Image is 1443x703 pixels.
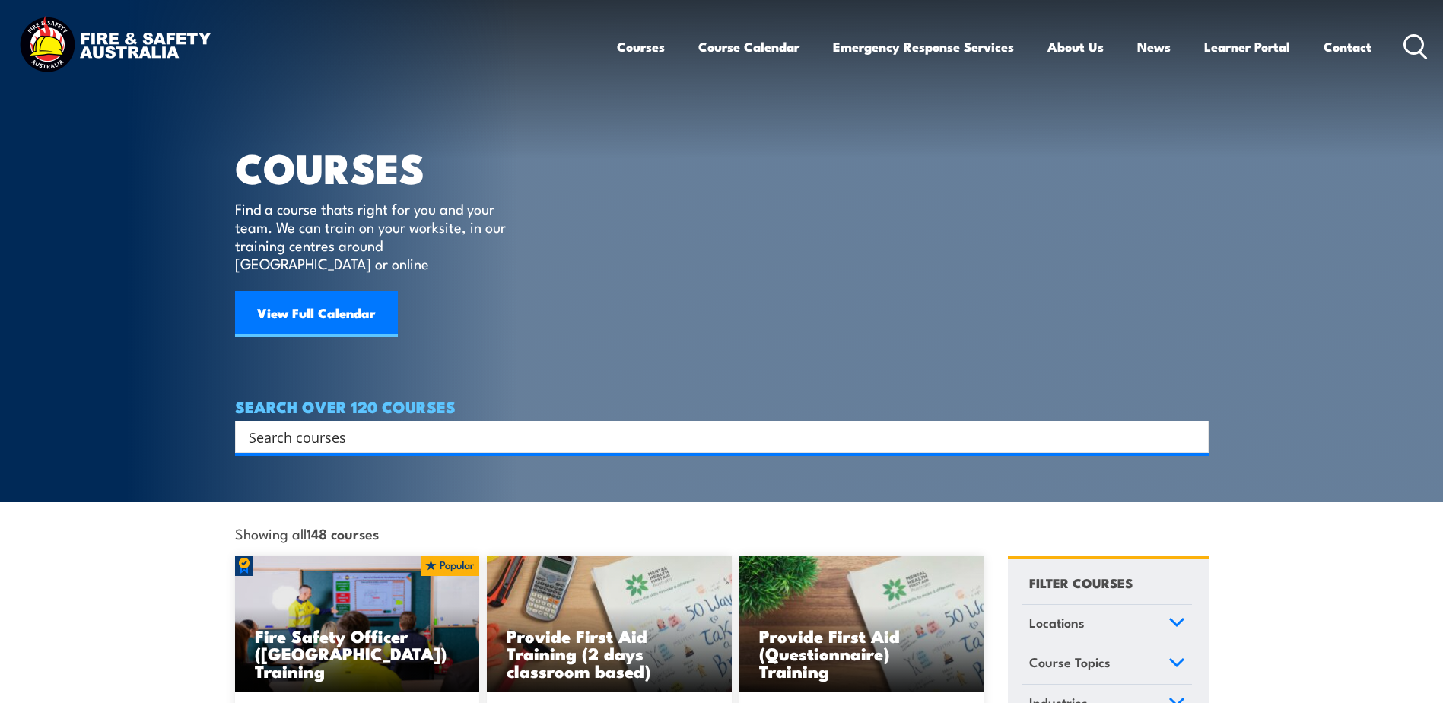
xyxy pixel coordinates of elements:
[249,425,1175,448] input: Search input
[235,525,379,541] span: Showing all
[235,556,480,693] a: Fire Safety Officer ([GEOGRAPHIC_DATA]) Training
[1324,27,1371,67] a: Contact
[1204,27,1290,67] a: Learner Portal
[739,556,984,693] a: Provide First Aid (Questionnaire) Training
[487,556,732,693] a: Provide First Aid Training (2 days classroom based)
[1047,27,1104,67] a: About Us
[235,398,1209,415] h4: SEARCH OVER 120 COURSES
[252,426,1178,447] form: Search form
[235,149,528,185] h1: COURSES
[759,627,965,679] h3: Provide First Aid (Questionnaire) Training
[1022,605,1192,644] a: Locations
[487,556,732,693] img: Mental Health First Aid Training (Standard) – Classroom
[833,27,1014,67] a: Emergency Response Services
[1137,27,1171,67] a: News
[1029,572,1133,593] h4: FILTER COURSES
[507,627,712,679] h3: Provide First Aid Training (2 days classroom based)
[1182,426,1203,447] button: Search magnifier button
[698,27,799,67] a: Course Calendar
[1022,644,1192,684] a: Course Topics
[1029,652,1111,673] span: Course Topics
[1029,612,1085,633] span: Locations
[255,627,460,679] h3: Fire Safety Officer ([GEOGRAPHIC_DATA]) Training
[235,291,398,337] a: View Full Calendar
[235,556,480,693] img: Fire Safety Advisor
[307,523,379,543] strong: 148 courses
[235,199,513,272] p: Find a course thats right for you and your team. We can train on your worksite, in our training c...
[739,556,984,693] img: Mental Health First Aid Training (Standard) – Blended Classroom
[617,27,665,67] a: Courses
